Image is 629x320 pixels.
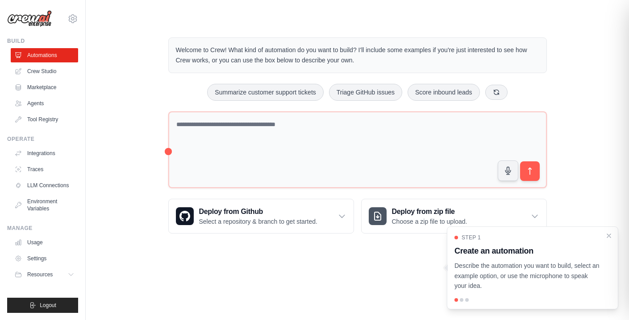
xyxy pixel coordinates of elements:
div: Operate [7,135,78,143]
div: Build [7,37,78,45]
img: Logo [7,10,52,27]
a: Crew Studio [11,64,78,78]
h3: Deploy from zip file [392,206,467,217]
span: Resources [27,271,53,278]
span: Logout [40,302,56,309]
span: Step 1 [462,234,481,241]
button: Triage GitHub issues [329,84,402,101]
a: Settings [11,251,78,266]
p: Choose a zip file to upload. [392,217,467,226]
a: Traces [11,162,78,176]
a: Automations [11,48,78,62]
h3: Create an automation [454,245,600,257]
a: LLM Connections [11,178,78,193]
div: Manage [7,225,78,232]
button: Score inbound leads [408,84,480,101]
button: Logout [7,298,78,313]
a: Environment Variables [11,194,78,216]
a: Tool Registry [11,112,78,127]
p: Welcome to Crew! What kind of automation do you want to build? I'll include some examples if you'... [176,45,539,66]
a: Usage [11,235,78,250]
p: Select a repository & branch to get started. [199,217,317,226]
button: Resources [11,267,78,282]
button: Summarize customer support tickets [207,84,323,101]
a: Agents [11,96,78,111]
a: Marketplace [11,80,78,94]
p: Describe the automation you want to build, select an example option, or use the microphone to spe... [454,261,600,291]
button: Close walkthrough [605,232,612,239]
a: Integrations [11,146,78,160]
h3: Deploy from Github [199,206,317,217]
